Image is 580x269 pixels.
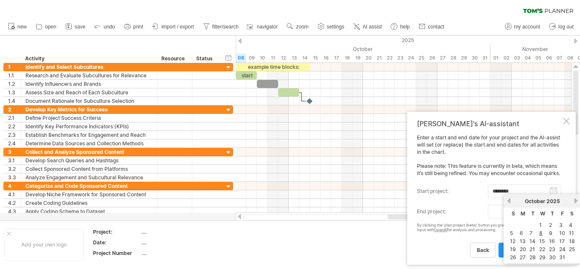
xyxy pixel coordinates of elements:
div: 2 [8,105,21,113]
div: Status [196,54,215,63]
div: Wednesday, 5 November 2025 [533,54,543,62]
a: 31 [558,253,566,261]
div: Saturday, 11 October 2025 [267,54,278,62]
div: Sunday, 2 November 2025 [501,54,512,62]
div: Identify and Select Subcultures [25,63,153,71]
a: 5 [509,229,514,237]
div: Categorize and Code Sponsored Content [25,182,153,190]
div: October 2025 [161,45,490,54]
div: Saturday, 1 November 2025 [490,54,501,62]
div: Collect Sponsored Content from Platforms [25,165,153,173]
div: 1 [8,63,21,71]
div: 1.2 [8,80,21,88]
span: AI assist [363,24,382,30]
div: 1.1 [8,71,21,79]
a: plan project (beta) [498,243,559,258]
span: Thursday [551,210,554,217]
span: print [133,24,143,30]
label: end project: [417,205,488,218]
a: 10 [558,229,566,237]
a: 8 [538,229,543,237]
div: Enter a start and end date for your project and the AI-assist will set (or replace) the start and... [417,134,561,257]
a: 20 [519,245,527,253]
div: Identify Influencers and Brands [25,80,153,88]
a: 30 [548,253,557,261]
div: By clicking the 'plan project (beta)' button you grant us permission to share your input with for... [417,223,561,232]
a: open [34,21,59,32]
div: Assess Size and Reach of Each Subculture [25,88,153,96]
a: 17 [558,237,566,245]
span: help [400,24,410,30]
div: Wednesday, 15 October 2025 [310,54,321,62]
a: my account [503,21,543,32]
div: Thursday, 30 October 2025 [469,54,480,62]
div: Monday, 20 October 2025 [363,54,374,62]
a: 23 [548,245,556,253]
a: 25 [568,245,576,253]
a: filter/search [201,21,241,32]
div: Project Number [93,249,140,257]
a: settings [315,21,347,32]
div: Develop Search Queries and Hashtags [25,156,153,164]
div: Saturday, 8 November 2025 [565,54,575,62]
a: 4 [568,221,573,229]
span: October [525,198,545,204]
div: 4 [8,182,21,190]
div: Saturday, 18 October 2025 [342,54,352,62]
div: Monday, 27 October 2025 [437,54,448,62]
a: AI assist [351,21,384,32]
a: 13 [519,237,527,245]
div: Monday, 3 November 2025 [512,54,522,62]
span: settings [327,24,344,30]
a: 21 [529,245,536,253]
div: Apply Coding Scheme to Dataset [25,207,153,215]
a: contact [417,21,447,32]
a: 26 [509,253,517,261]
span: open [45,24,56,30]
span: Saturday [570,210,574,217]
div: Thursday, 23 October 2025 [395,54,405,62]
div: Identify Key Performance Indicators (KPIs) [25,122,153,130]
a: 9 [548,229,553,237]
div: Friday, 17 October 2025 [331,54,342,62]
a: zoom [284,21,311,32]
div: Wednesday, 22 October 2025 [384,54,395,62]
span: log out [558,24,574,30]
div: Research and Evaluate Subcultures for Relevance [25,71,153,79]
a: navigator [245,21,280,32]
div: Analyze Engagement and Subcultural Relevance [25,173,153,181]
div: 4.1 [8,190,21,198]
span: save [75,24,85,30]
a: 1 [538,221,543,229]
span: Tuesday [531,210,535,217]
a: import / export [150,21,197,32]
div: 2.4 [8,139,21,147]
a: 12 [509,237,516,245]
div: Friday, 31 October 2025 [480,54,490,62]
a: 16 [548,237,556,245]
a: undo [92,21,118,32]
a: 2 [548,221,553,229]
div: .... [141,249,213,257]
div: .... [141,239,213,246]
div: 1.3 [8,88,21,96]
span: Sunday [512,210,515,217]
div: Sunday, 12 October 2025 [278,54,289,62]
div: Create Coding Guidelines [25,199,153,207]
div: Wednesday, 8 October 2025 [236,54,246,62]
a: help [389,21,412,32]
a: 24 [558,245,566,253]
span: back [477,247,489,253]
div: start [236,71,257,79]
div: 3.3 [8,173,21,181]
a: back [470,243,496,258]
div: Develop Key Metrics for Success [25,105,153,113]
div: Develop Niche Framework for Sponsored Content [25,190,153,198]
div: Resource [161,54,187,63]
div: 1.4 [8,97,21,105]
a: new [6,21,29,32]
a: 7 [529,229,533,237]
span: 2025 [546,198,560,204]
div: Tuesday, 14 October 2025 [299,54,310,62]
div: Tuesday, 21 October 2025 [374,54,384,62]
